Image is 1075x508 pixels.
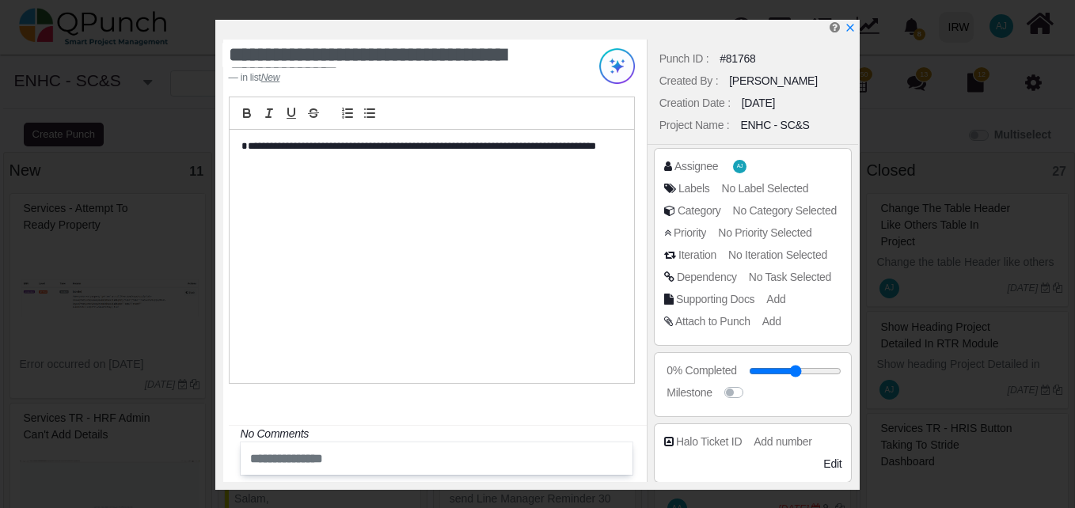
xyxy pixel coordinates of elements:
div: Creation Date : [659,95,731,112]
span: AJ [737,164,743,169]
div: Priority [674,225,706,241]
div: Project Name : [659,117,730,134]
span: Add [766,293,785,305]
u: New [261,72,280,83]
span: No Priority Selected [718,226,811,239]
img: Try writing with AI [599,48,635,84]
span: Abdullah Jahangir [733,160,746,173]
span: No Iteration Selected [728,248,827,261]
div: [PERSON_NAME] [729,73,818,89]
div: Created By : [659,73,718,89]
span: Edit [823,457,841,470]
i: No Comments [241,427,309,440]
div: Category [678,203,721,219]
div: Attach to Punch [675,313,750,330]
div: Labels [678,180,710,197]
a: x [845,21,856,34]
div: 0% Completed [667,362,736,379]
div: Iteration [678,247,716,263]
div: Supporting Docs [676,291,754,308]
i: Edit Punch [830,21,840,33]
div: #81768 [720,51,755,67]
footer: in list [229,70,564,85]
span: No Label Selected [722,182,809,195]
div: Halo Ticket ID [676,434,742,450]
span: No Task Selected [749,271,831,283]
div: Assignee [674,158,718,175]
span: No Category Selected [733,204,837,217]
div: Milestone [667,385,712,401]
cite: Source Title [261,72,280,83]
div: [DATE] [742,95,775,112]
div: Dependency [677,269,737,286]
span: Add number [754,435,811,448]
span: Add [762,315,781,328]
svg: x [845,22,856,33]
div: Punch ID : [659,51,709,67]
div: ENHC - SC&S [740,117,809,134]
